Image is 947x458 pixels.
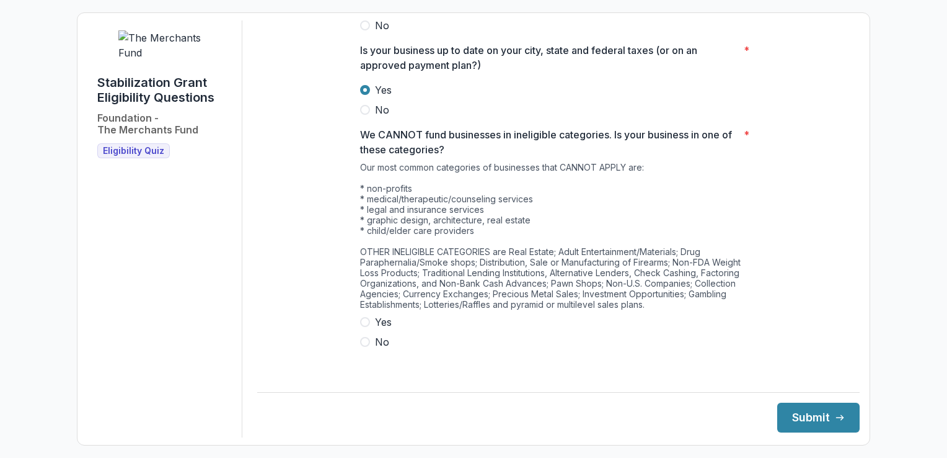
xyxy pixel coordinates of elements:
span: No [375,102,389,117]
span: Eligibility Quiz [103,146,164,156]
img: The Merchants Fund [118,30,211,60]
span: No [375,18,389,33]
button: Submit [777,403,860,433]
p: Is your business up to date on your city, state and federal taxes (or on an approved payment plan?) [360,43,739,73]
span: Yes [375,83,392,97]
span: No [375,335,389,349]
span: Yes [375,315,392,330]
h1: Stabilization Grant Eligibility Questions [97,75,232,105]
div: Our most common categories of businesses that CANNOT APPLY are: * non-profits * medical/therapeut... [360,162,757,315]
p: We CANNOT fund businesses in ineligible categories. Is your business in one of these categories? [360,127,739,157]
h2: Foundation - The Merchants Fund [97,112,198,136]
